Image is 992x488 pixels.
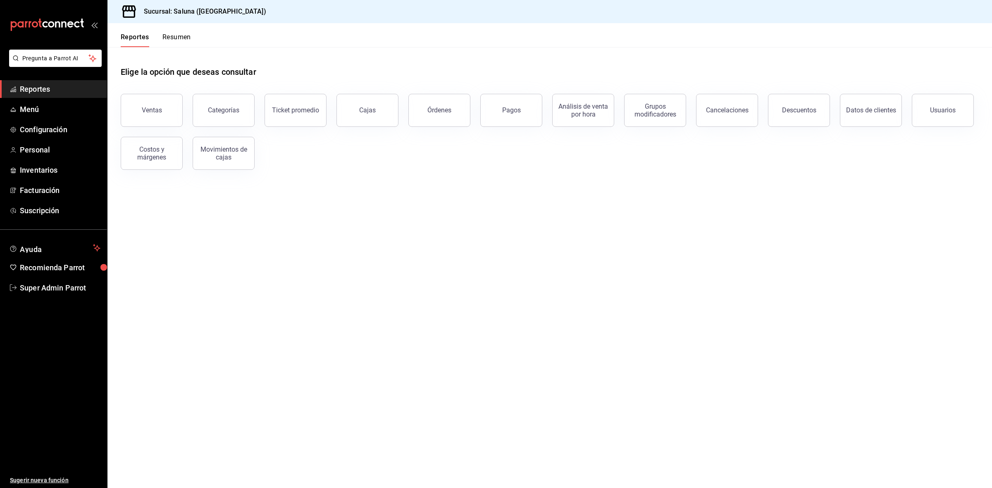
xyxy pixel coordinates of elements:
[193,137,255,170] button: Movimientos de cajas
[121,66,256,78] h1: Elige la opción que deseas consultar
[6,60,102,69] a: Pregunta a Parrot AI
[20,243,90,253] span: Ayuda
[137,7,266,17] h3: Sucursal: Saluna ([GEOGRAPHIC_DATA])
[624,94,686,127] button: Grupos modificadores
[558,102,609,118] div: Análisis de venta por hora
[502,106,521,114] div: Pagos
[20,262,100,273] span: Recomienda Parrot
[336,94,398,127] a: Cajas
[706,106,749,114] div: Cancelaciones
[20,83,100,95] span: Reportes
[782,106,816,114] div: Descuentos
[9,50,102,67] button: Pregunta a Parrot AI
[20,124,100,135] span: Configuración
[20,104,100,115] span: Menú
[930,106,956,114] div: Usuarios
[912,94,974,127] button: Usuarios
[408,94,470,127] button: Órdenes
[20,185,100,196] span: Facturación
[768,94,830,127] button: Descuentos
[121,33,149,47] button: Reportes
[121,33,191,47] div: navigation tabs
[162,33,191,47] button: Resumen
[20,144,100,155] span: Personal
[20,282,100,293] span: Super Admin Parrot
[630,102,681,118] div: Grupos modificadores
[840,94,902,127] button: Datos de clientes
[480,94,542,127] button: Pagos
[696,94,758,127] button: Cancelaciones
[359,105,376,115] div: Cajas
[10,476,100,485] span: Sugerir nueva función
[20,205,100,216] span: Suscripción
[22,54,89,63] span: Pregunta a Parrot AI
[552,94,614,127] button: Análisis de venta por hora
[198,145,249,161] div: Movimientos de cajas
[272,106,319,114] div: Ticket promedio
[91,21,98,28] button: open_drawer_menu
[126,145,177,161] div: Costos y márgenes
[193,94,255,127] button: Categorías
[427,106,451,114] div: Órdenes
[265,94,327,127] button: Ticket promedio
[20,164,100,176] span: Inventarios
[846,106,896,114] div: Datos de clientes
[142,106,162,114] div: Ventas
[121,137,183,170] button: Costos y márgenes
[208,106,239,114] div: Categorías
[121,94,183,127] button: Ventas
